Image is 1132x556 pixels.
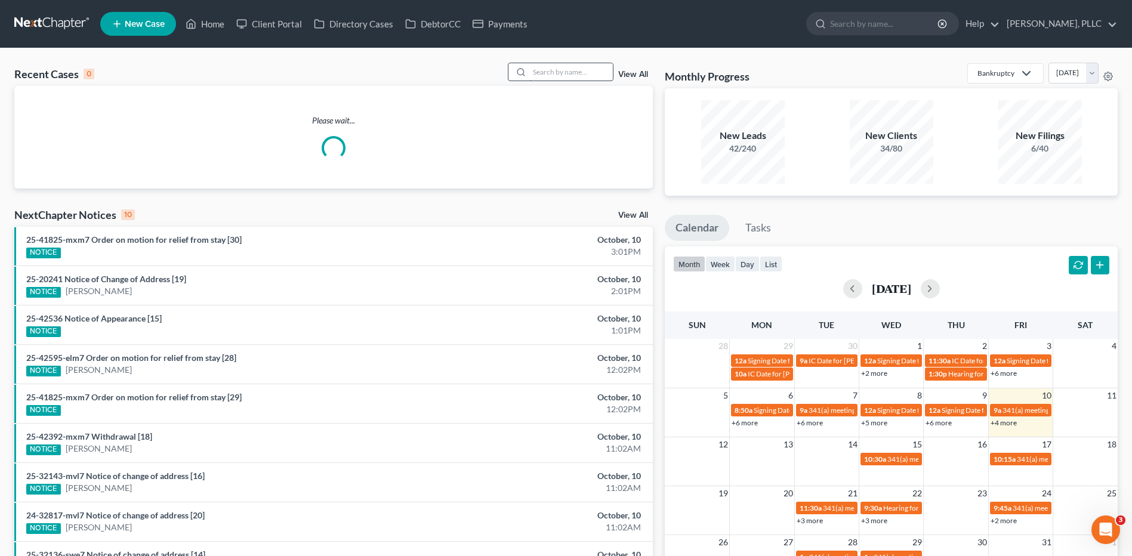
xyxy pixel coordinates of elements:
span: 18 [1106,437,1118,452]
span: 29 [911,535,923,549]
span: 30 [976,535,988,549]
span: Signing Date for [PERSON_NAME] [942,406,1048,415]
span: 9:30a [864,504,882,512]
div: 34/80 [850,143,933,155]
a: 25-41825-mxm7 Order on motion for relief from stay [30] [26,234,242,245]
span: 10 [1041,388,1053,403]
div: 11:02AM [444,443,641,455]
span: 12 [717,437,729,452]
span: IC Date for [PERSON_NAME], Shylanda [809,356,931,365]
span: 10a [735,369,747,378]
div: 10 [121,209,135,220]
span: 30 [847,339,859,353]
span: 341(a) meeting for [PERSON_NAME] [1003,406,1118,415]
span: 9a [994,406,1001,415]
a: Client Portal [230,13,308,35]
a: +5 more [861,418,887,427]
span: 12a [929,406,940,415]
div: New Filings [998,129,1082,143]
a: Help [960,13,1000,35]
span: 6 [787,388,794,403]
a: +3 more [797,516,823,525]
div: 3:01PM [444,246,641,258]
span: 9a [800,356,807,365]
span: 11:30a [929,356,951,365]
span: 28 [717,339,729,353]
input: Search by name... [830,13,939,35]
div: 6/40 [998,143,1082,155]
span: Signing Date for [PERSON_NAME] [1007,356,1114,365]
a: 25-32143-mvl7 Notice of change of address [16] [26,471,205,481]
span: 22 [911,486,923,501]
span: Signing Date for [PERSON_NAME] [754,406,860,415]
a: View All [618,70,648,79]
a: +6 more [926,418,952,427]
div: October, 10 [444,470,641,482]
span: 16 [976,437,988,452]
a: +6 more [732,418,758,427]
a: +4 more [991,418,1017,427]
h2: [DATE] [872,282,911,295]
span: 21 [847,486,859,501]
span: New Case [125,20,165,29]
span: 4 [1111,339,1118,353]
div: 11:02AM [444,521,641,533]
span: 1 [916,339,923,353]
a: 25-20241 Notice of Change of Address [19] [26,274,186,284]
a: 25-42595-elm7 Order on motion for relief from stay [28] [26,353,236,363]
div: October, 10 [444,352,641,364]
a: 25-41825-mxm7 Order on motion for relief from stay [29] [26,392,242,402]
div: October, 10 [444,313,641,325]
span: 341(a) meeting for [PERSON_NAME] [809,406,924,415]
div: 0 [84,69,94,79]
span: 9:45a [994,504,1011,512]
span: 14 [847,437,859,452]
div: 12:02PM [444,403,641,415]
button: week [705,256,735,272]
span: 3 [1045,339,1053,353]
span: 19 [717,486,729,501]
button: day [735,256,760,272]
span: 25 [1106,486,1118,501]
span: Sat [1078,320,1093,330]
a: Calendar [665,215,729,241]
a: +2 more [991,516,1017,525]
div: October, 10 [444,509,641,521]
span: Thu [948,320,965,330]
div: New Leads [701,129,785,143]
a: +6 more [991,369,1017,378]
span: 12a [864,356,876,365]
div: October, 10 [444,273,641,285]
span: Wed [881,320,901,330]
a: Payments [467,13,533,35]
a: Directory Cases [308,13,399,35]
span: 27 [782,535,794,549]
h3: Monthly Progress [665,69,749,84]
span: 1:30p [929,369,947,378]
div: October, 10 [444,234,641,246]
div: 1:01PM [444,325,641,336]
span: Hearing for [948,369,984,378]
span: 8 [916,388,923,403]
div: NOTICE [26,248,61,258]
span: 341(a) meeting for [PERSON_NAME] [1017,455,1132,464]
span: Hearing for [PERSON_NAME] [883,504,976,512]
div: October, 10 [444,431,641,443]
button: month [673,256,705,272]
a: 25-42536 Notice of Appearance [15] [26,313,162,323]
span: IC Date for [PERSON_NAME][GEOGRAPHIC_DATA] [952,356,1115,365]
div: October, 10 [444,391,641,403]
div: 42/240 [701,143,785,155]
div: NOTICE [26,444,61,455]
button: list [760,256,782,272]
div: Bankruptcy [977,68,1014,78]
span: 11 [1106,388,1118,403]
span: 5 [722,388,729,403]
span: 9 [981,388,988,403]
div: NOTICE [26,287,61,298]
span: 12a [994,356,1005,365]
a: Tasks [735,215,782,241]
span: 341(a) meeting for [PERSON_NAME] [PERSON_NAME] [887,455,1060,464]
span: 12a [864,406,876,415]
div: 12:02PM [444,364,641,376]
